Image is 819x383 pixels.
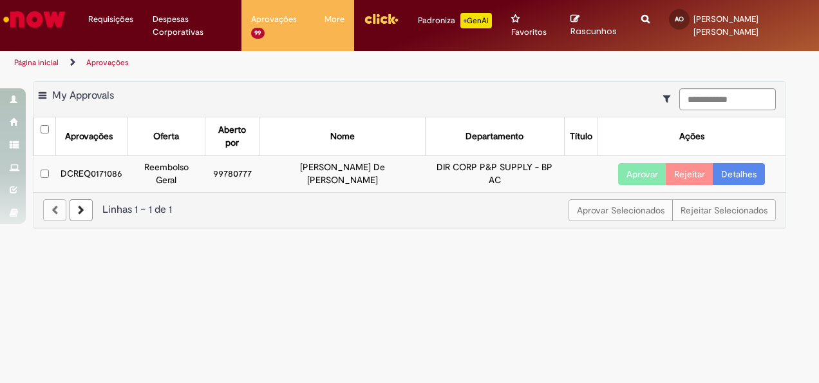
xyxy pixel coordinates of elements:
[127,156,205,192] td: Reembolso Geral
[259,156,426,192] td: [PERSON_NAME] De [PERSON_NAME]
[460,13,492,28] p: +GenAi
[325,13,344,26] span: More
[1,6,68,32] img: ServiceNow
[570,14,622,37] a: Rascunhos
[364,9,399,28] img: click_logo_yellow_360x200.png
[86,57,129,68] a: Aprovações
[511,26,547,39] span: Favoritos
[153,13,232,39] span: Despesas Corporativas
[466,130,523,143] div: Departamento
[205,156,259,192] td: 99780777
[65,130,113,143] div: Aprovações
[251,28,265,39] span: 99
[570,25,617,37] span: Rascunhos
[153,130,179,143] div: Oferta
[663,94,677,103] i: Mostrar filtros para: Suas Solicitações
[570,130,592,143] div: Título
[55,156,127,192] td: DCREQ0171086
[679,130,704,143] div: Ações
[88,13,133,26] span: Requisições
[10,51,536,75] ul: Trilhas de página
[52,89,114,102] span: My Approvals
[43,202,776,217] div: Linhas 1 − 1 de 1
[211,124,254,150] div: Aberto por
[675,15,684,23] span: AO
[251,13,297,26] span: Aprovações
[693,14,758,37] span: [PERSON_NAME] [PERSON_NAME]
[14,57,59,68] a: Página inicial
[330,130,355,143] div: Nome
[618,163,666,185] button: Aprovar
[426,156,564,192] td: DIR CORP P&P SUPPLY - BP AC
[666,163,713,185] button: Rejeitar
[418,13,492,28] div: Padroniza
[55,117,127,155] th: Aprovações
[713,163,765,185] a: Detalhes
